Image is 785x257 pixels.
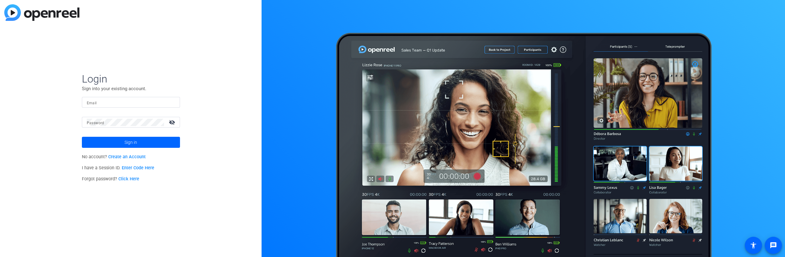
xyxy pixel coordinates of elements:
span: Sign in [124,135,137,150]
a: Click Here [118,176,139,182]
img: blue-gradient.svg [4,4,79,21]
mat-label: Email [87,101,97,105]
mat-label: Password [87,121,104,125]
mat-icon: accessibility [750,242,757,249]
span: Forgot password? [82,176,140,182]
button: Sign in [82,137,180,148]
span: I have a Session ID. [82,165,155,171]
span: No account? [82,154,146,159]
p: Sign into your existing account. [82,85,180,92]
input: Enter Email Address [87,99,175,106]
a: Enter Code Here [122,165,154,171]
mat-icon: visibility_off [165,118,180,127]
span: Login [82,72,180,85]
mat-icon: message [770,242,777,249]
a: Create an Account [108,154,146,159]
